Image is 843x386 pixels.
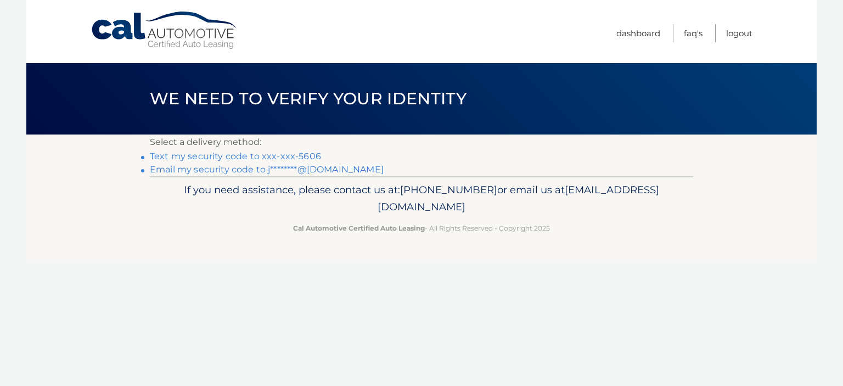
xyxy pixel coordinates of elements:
a: Text my security code to xxx-xxx-5606 [150,151,321,161]
strong: Cal Automotive Certified Auto Leasing [293,224,425,232]
a: Dashboard [616,24,660,42]
a: Cal Automotive [91,11,239,50]
p: Select a delivery method: [150,135,693,150]
span: [PHONE_NUMBER] [400,183,497,196]
p: If you need assistance, please contact us at: or email us at [157,181,686,216]
p: - All Rights Reserved - Copyright 2025 [157,222,686,234]
a: FAQ's [684,24,702,42]
a: Logout [726,24,752,42]
span: We need to verify your identity [150,88,467,109]
a: Email my security code to j********@[DOMAIN_NAME] [150,164,384,175]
